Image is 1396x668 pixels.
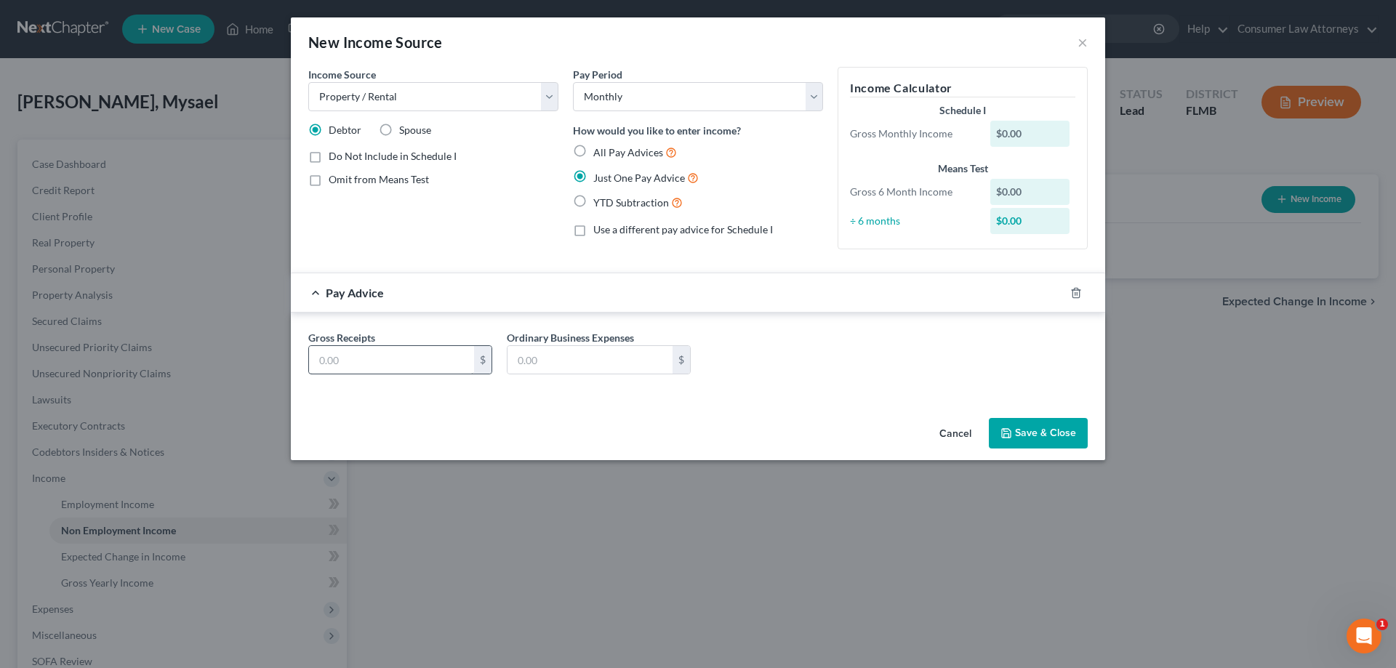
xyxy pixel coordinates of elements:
span: Omit from Means Test [329,173,429,185]
div: $ [474,346,492,374]
input: 0.00 [309,346,474,374]
label: Gross Receipts [308,330,375,345]
span: All Pay Advices [593,146,663,158]
span: Use a different pay advice for Schedule I [593,223,773,236]
label: Pay Period [573,67,622,82]
iframe: Intercom live chat [1347,619,1381,653]
label: Ordinary Business Expenses [507,330,634,345]
div: $0.00 [990,121,1070,147]
span: Pay Advice [326,286,384,299]
div: New Income Source [308,32,443,52]
span: Spouse [399,124,431,136]
h5: Income Calculator [850,79,1075,97]
div: Means Test [850,161,1075,176]
button: × [1078,33,1088,51]
span: Do Not Include in Schedule I [329,150,457,162]
span: Debtor [329,124,361,136]
div: Gross Monthly Income [843,126,983,141]
span: 1 [1376,619,1388,630]
span: YTD Subtraction [593,196,669,209]
label: How would you like to enter income? [573,123,741,138]
div: $0.00 [990,208,1070,234]
span: Just One Pay Advice [593,172,685,184]
div: Gross 6 Month Income [843,185,983,199]
div: $ [673,346,690,374]
div: $0.00 [990,179,1070,205]
input: 0.00 [508,346,673,374]
button: Save & Close [989,418,1088,448]
button: Cancel [928,419,983,448]
div: ÷ 6 months [843,214,983,228]
span: Income Source [308,68,376,81]
div: Schedule I [850,103,1075,118]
